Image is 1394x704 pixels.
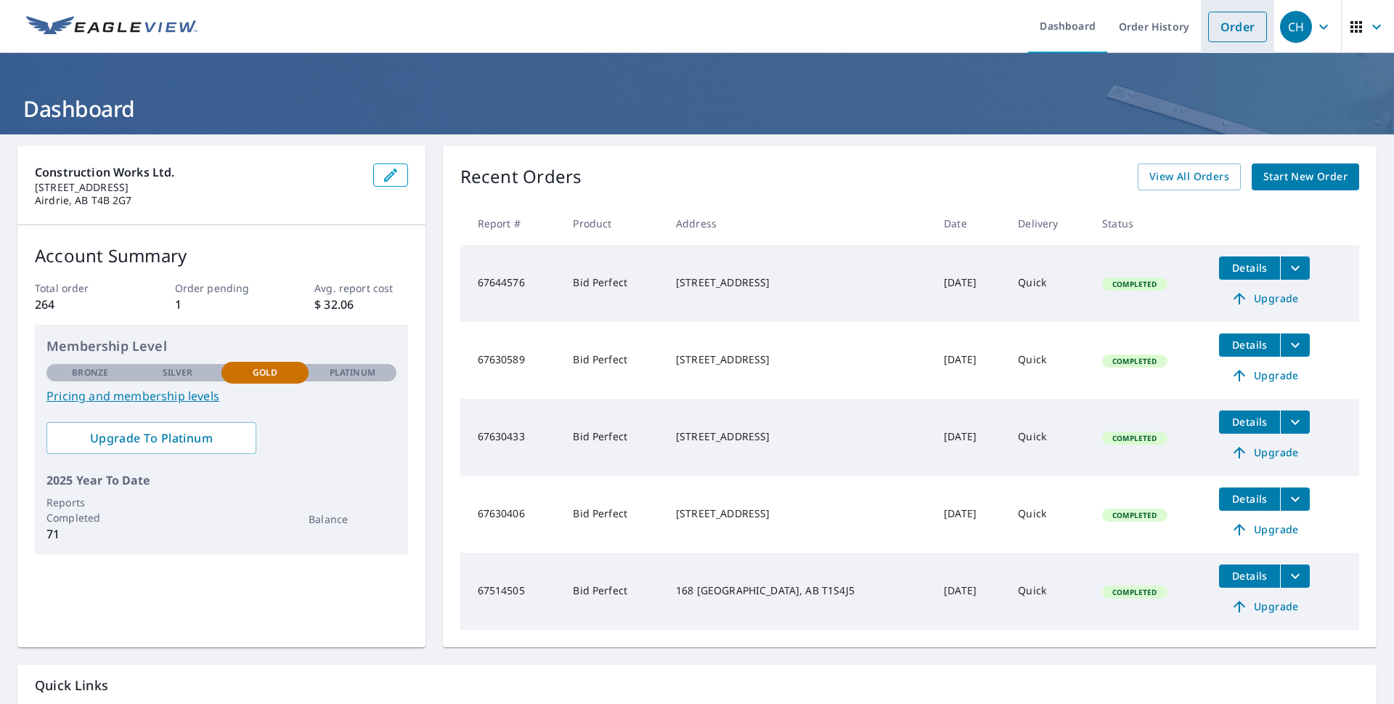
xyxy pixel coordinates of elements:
[35,194,362,207] p: Airdrie, AB T4B 2G7
[932,322,1006,399] td: [DATE]
[676,429,921,444] div: [STREET_ADDRESS]
[1280,256,1310,280] button: filesDropdownBtn-67644576
[1219,487,1280,511] button: detailsBtn-67630406
[1280,333,1310,357] button: filesDropdownBtn-67630589
[17,94,1377,124] h1: Dashboard
[46,387,396,405] a: Pricing and membership levels
[932,553,1006,630] td: [DATE]
[561,202,664,245] th: Product
[46,525,134,543] p: 71
[163,366,193,379] p: Silver
[1208,12,1267,42] a: Order
[932,476,1006,553] td: [DATE]
[1104,279,1165,289] span: Completed
[1104,587,1165,597] span: Completed
[35,243,408,269] p: Account Summary
[1138,163,1241,190] a: View All Orders
[1280,11,1312,43] div: CH
[460,245,562,322] td: 67644576
[1263,168,1348,186] span: Start New Order
[35,676,1359,695] p: Quick Links
[676,583,921,598] div: 168 [GEOGRAPHIC_DATA], AB T1S4J5
[253,366,277,379] p: Gold
[561,322,664,399] td: Bid Perfect
[676,352,921,367] div: [STREET_ADDRESS]
[46,495,134,525] p: Reports Completed
[1280,565,1310,588] button: filesDropdownBtn-67514505
[46,422,256,454] a: Upgrade To Platinum
[35,181,362,194] p: [STREET_ADDRESS]
[561,476,664,553] td: Bid Perfect
[561,399,664,476] td: Bid Perfect
[1091,202,1207,245] th: Status
[35,296,128,313] p: 264
[175,280,268,296] p: Order pending
[1252,163,1359,190] a: Start New Order
[932,202,1006,245] th: Date
[46,336,396,356] p: Membership Level
[175,296,268,313] p: 1
[1006,245,1091,322] td: Quick
[1006,399,1091,476] td: Quick
[1219,410,1280,434] button: detailsBtn-67630433
[1228,290,1301,307] span: Upgrade
[1219,364,1310,387] a: Upgrade
[1219,565,1280,588] button: detailsBtn-67514505
[1104,433,1165,443] span: Completed
[1006,202,1091,245] th: Delivery
[1219,518,1310,541] a: Upgrade
[1228,492,1271,506] span: Details
[72,366,108,379] p: Bronze
[460,399,562,476] td: 67630433
[932,399,1006,476] td: [DATE]
[460,202,562,245] th: Report #
[1280,487,1310,511] button: filesDropdownBtn-67630406
[1228,598,1301,615] span: Upgrade
[1149,168,1229,186] span: View All Orders
[932,245,1006,322] td: [DATE]
[309,511,396,527] p: Balance
[1104,356,1165,366] span: Completed
[460,322,562,399] td: 67630589
[1228,261,1271,275] span: Details
[676,506,921,521] div: [STREET_ADDRESS]
[314,296,407,313] p: $ 32.06
[1219,441,1310,464] a: Upgrade
[1228,444,1301,461] span: Upgrade
[1219,333,1280,357] button: detailsBtn-67630589
[460,476,562,553] td: 67630406
[26,16,197,38] img: EV Logo
[1280,410,1310,434] button: filesDropdownBtn-67630433
[1228,521,1301,538] span: Upgrade
[314,280,407,296] p: Avg. report cost
[1228,367,1301,384] span: Upgrade
[664,202,932,245] th: Address
[58,430,245,446] span: Upgrade To Platinum
[1228,415,1271,429] span: Details
[460,553,562,630] td: 67514505
[35,280,128,296] p: Total order
[561,245,664,322] td: Bid Perfect
[330,366,375,379] p: Platinum
[460,163,582,190] p: Recent Orders
[676,275,921,290] div: [STREET_ADDRESS]
[1228,569,1271,583] span: Details
[46,472,396,489] p: 2025 Year To Date
[1006,476,1091,553] td: Quick
[1104,510,1165,520] span: Completed
[1219,595,1310,618] a: Upgrade
[1219,256,1280,280] button: detailsBtn-67644576
[561,553,664,630] td: Bid Perfect
[35,163,362,181] p: Construction Works Ltd.
[1006,553,1091,630] td: Quick
[1219,287,1310,310] a: Upgrade
[1228,338,1271,352] span: Details
[1006,322,1091,399] td: Quick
